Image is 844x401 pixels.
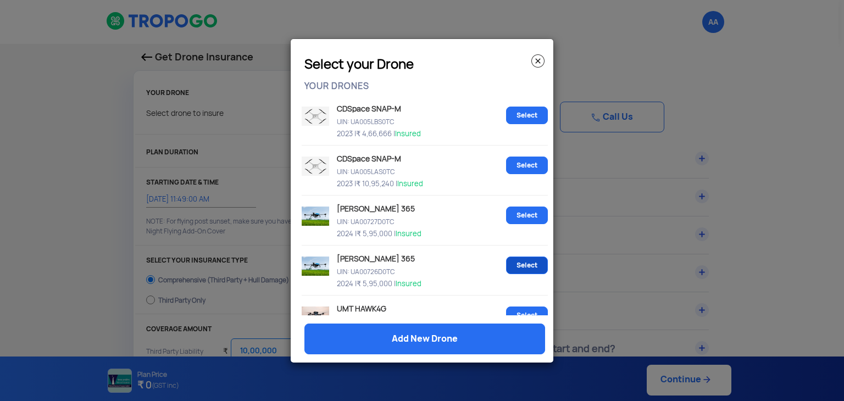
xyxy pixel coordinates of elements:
[357,229,396,238] span: ₹ 5,95,000 |
[337,129,356,138] span: 2023 |
[337,229,357,238] span: 2024 |
[334,151,459,163] p: CDSpace SNAP-M
[302,107,329,126] img: Drone image
[396,229,421,238] span: Insured
[304,60,545,69] h3: Select your Drone
[337,279,357,288] span: 2024 |
[334,115,502,125] p: UIN: UA005LBS0TC
[304,74,545,90] p: YOUR DRONES
[334,101,459,113] p: CDSpace SNAP-M
[302,307,329,326] img: Drone image
[337,179,356,188] span: 2023 |
[334,165,502,175] p: UIN: UA005LAS0TC
[334,251,459,263] p: [PERSON_NAME] 365
[397,179,423,188] span: Insured
[357,279,396,288] span: ₹ 5,95,000 |
[302,257,329,276] img: Drone image
[302,207,329,226] img: Drone image
[506,157,548,174] a: Select
[356,129,395,138] span: ₹ 4,66,666 |
[506,207,548,224] a: Select
[506,107,548,124] a: Select
[506,257,548,274] a: Select
[396,279,421,288] span: Insured
[356,179,397,188] span: ₹ 10,95,240 |
[506,307,548,324] a: Select
[334,301,459,313] p: UMT HAWK4G
[334,201,459,213] p: [PERSON_NAME] 365
[304,324,545,354] a: Add New Drone
[334,215,502,225] p: UIN: UA00727D0TC
[302,157,329,176] img: Drone image
[334,265,502,275] p: UIN: UA00726D0TC
[395,129,421,138] span: Insured
[531,54,545,68] img: close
